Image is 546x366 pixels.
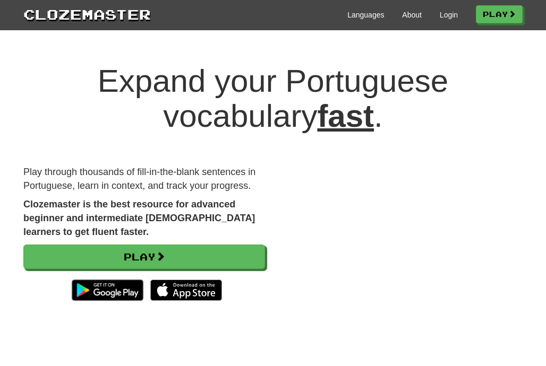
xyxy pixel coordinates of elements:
[23,165,265,193] p: Play through thousands of fill-in-the-blank sentences in Portuguese, learn in context, and track ...
[23,199,255,237] strong: Clozemaster is the best resource for advanced beginner and intermediate [DEMOGRAPHIC_DATA] learne...
[476,5,523,23] a: Play
[150,280,222,301] img: Download_on_the_App_Store_Badge_US-UK_135x40-25178aeef6eb6b83b96f5f2d004eda3bffbb37122de64afbaef7...
[402,10,422,20] a: About
[347,10,384,20] a: Languages
[440,10,458,20] a: Login
[23,245,265,269] a: Play
[317,98,374,134] u: fast
[23,4,151,24] a: Clozemaster
[66,274,149,306] img: Get it on Google Play
[23,64,523,134] h1: Expand your Portuguese vocabulary .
